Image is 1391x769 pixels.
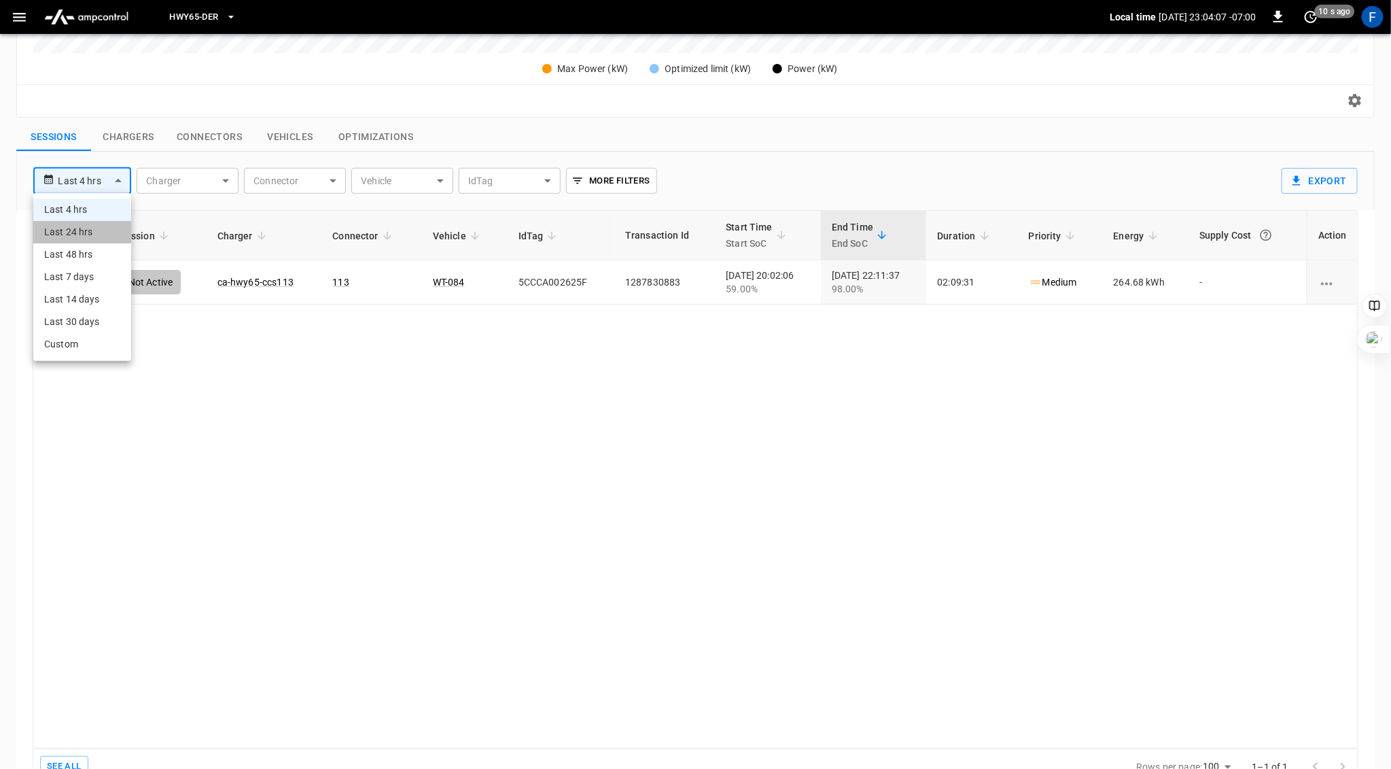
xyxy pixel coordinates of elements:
li: Last 48 hrs [33,243,131,266]
li: Last 14 days [33,288,131,311]
li: Last 7 days [33,266,131,288]
li: Custom [33,333,131,356]
li: Last 4 hrs [33,199,131,221]
li: Last 30 days [33,311,131,333]
li: Last 24 hrs [33,221,131,243]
